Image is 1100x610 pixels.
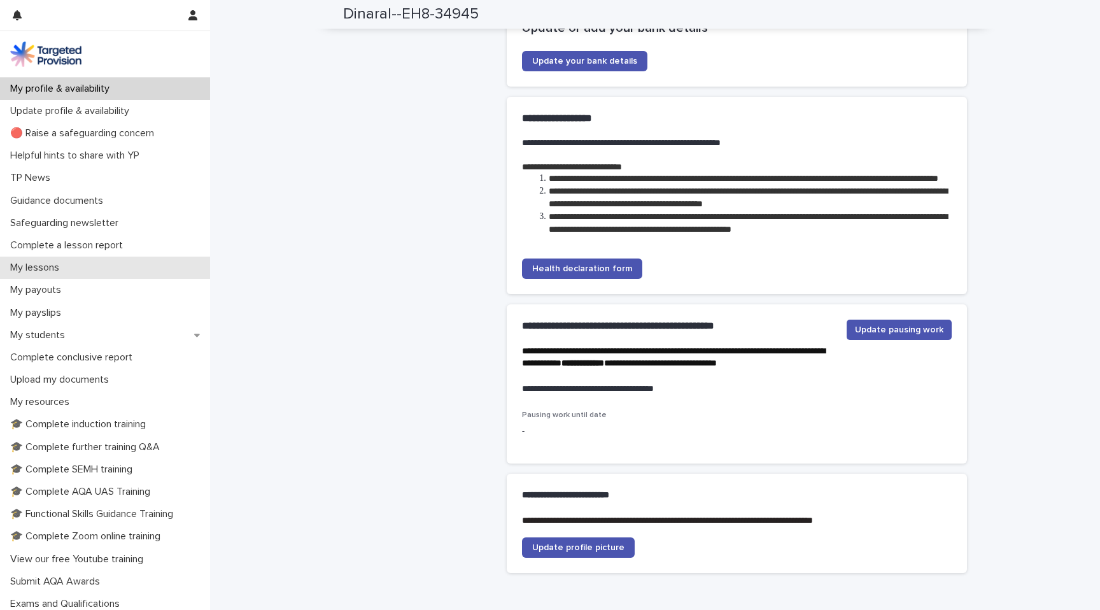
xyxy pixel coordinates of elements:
p: 🎓 Functional Skills Guidance Training [5,508,183,520]
p: Upload my documents [5,374,119,386]
p: 🎓 Complete SEMH training [5,464,143,476]
p: My payouts [5,284,71,296]
p: 🎓 Complete AQA UAS Training [5,486,160,498]
h2: DinaraI--EH8-34945 [343,5,479,24]
span: Update your bank details [532,57,637,66]
p: 🎓 Complete further training Q&A [5,441,170,453]
p: - [522,425,655,438]
p: My lessons [5,262,69,274]
p: My payslips [5,307,71,319]
span: Update pausing work [855,323,943,336]
img: M5nRWzHhSzIhMunXDL62 [10,41,81,67]
p: 🎓 Complete induction training [5,418,156,430]
p: View our free Youtube training [5,553,153,565]
button: Update pausing work [847,320,952,340]
span: Pausing work until date [522,411,607,419]
p: Guidance documents [5,195,113,207]
a: Update profile picture [522,537,635,558]
p: Exams and Qualifications [5,598,130,610]
p: Submit AQA Awards [5,576,110,588]
p: Safeguarding newsletter [5,217,129,229]
span: Health declaration form [532,264,632,273]
p: 🔴 Raise a safeguarding concern [5,127,164,139]
span: Update profile picture [532,543,624,552]
p: My students [5,329,75,341]
p: My resources [5,396,80,408]
p: Update profile & availability [5,105,139,117]
a: Update your bank details [522,51,647,71]
p: Helpful hints to share with YP [5,150,150,162]
a: Health declaration form [522,259,642,279]
p: Complete a lesson report [5,239,133,252]
p: Complete conclusive report [5,351,143,364]
p: 🎓 Complete Zoom online training [5,530,171,543]
p: My profile & availability [5,83,120,95]
p: TP News [5,172,60,184]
